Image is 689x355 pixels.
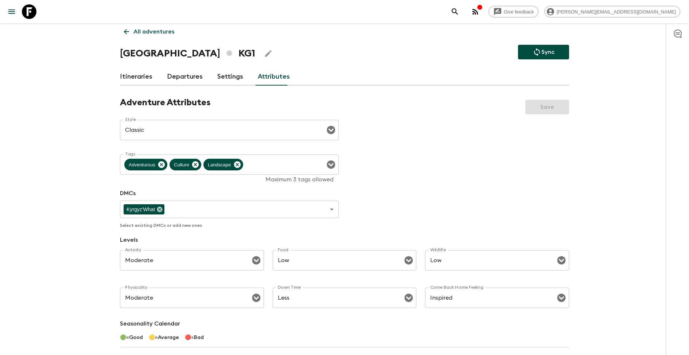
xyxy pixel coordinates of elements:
button: Sync adventure departures to the booking engine [518,45,569,59]
label: Come Back Home Feeling [430,284,483,291]
label: Down Time [278,284,301,291]
h2: Adventure Attributes [120,97,210,108]
button: Open [251,255,261,265]
button: Open [556,255,567,265]
a: Attributes [258,68,290,86]
label: Activity [125,247,141,253]
label: Wildlife [430,247,446,253]
button: Open [556,293,567,303]
p: 🟡 = Average [149,334,179,341]
button: Open [326,159,336,170]
span: Give feedback [500,9,538,15]
a: All adventures [120,24,178,39]
p: Sync [541,48,554,56]
div: Landscape [203,159,243,170]
h1: [GEOGRAPHIC_DATA] KG1 [120,46,255,61]
label: Tags [125,151,135,157]
span: Landscape [203,161,235,169]
button: Edit Adventure Title [261,46,276,61]
button: Open [404,293,414,303]
a: Itineraries [120,68,152,86]
p: Levels [120,236,569,244]
div: Kyrgyz'What [124,204,164,214]
p: All adventures [133,27,174,36]
p: 🔴 = Bad [185,334,204,341]
a: Give feedback [488,6,538,17]
span: [PERSON_NAME][EMAIL_ADDRESS][DOMAIN_NAME] [553,9,680,15]
button: search adventures [448,4,462,19]
p: DMCs [120,189,339,198]
a: Settings [217,68,243,86]
p: Select existing DMCs or add new ones [120,221,339,230]
p: Seasonality Calendar [120,319,569,328]
div: Adventurous [124,159,167,170]
div: Culture [170,159,201,170]
button: Open [251,293,261,303]
a: Departures [167,68,203,86]
p: 🟢 = Good [120,334,143,341]
label: Physicality [125,284,148,291]
span: Adventurous [124,161,160,169]
button: Open [326,125,336,135]
span: Kyrgyz'What [124,205,158,214]
div: [PERSON_NAME][EMAIL_ADDRESS][DOMAIN_NAME] [544,6,680,17]
p: Maximum 3 tags allowed [125,176,334,183]
span: Culture [170,161,194,169]
label: Style [125,117,136,123]
label: Food [278,247,288,253]
button: Open [404,255,414,265]
button: menu [4,4,19,19]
